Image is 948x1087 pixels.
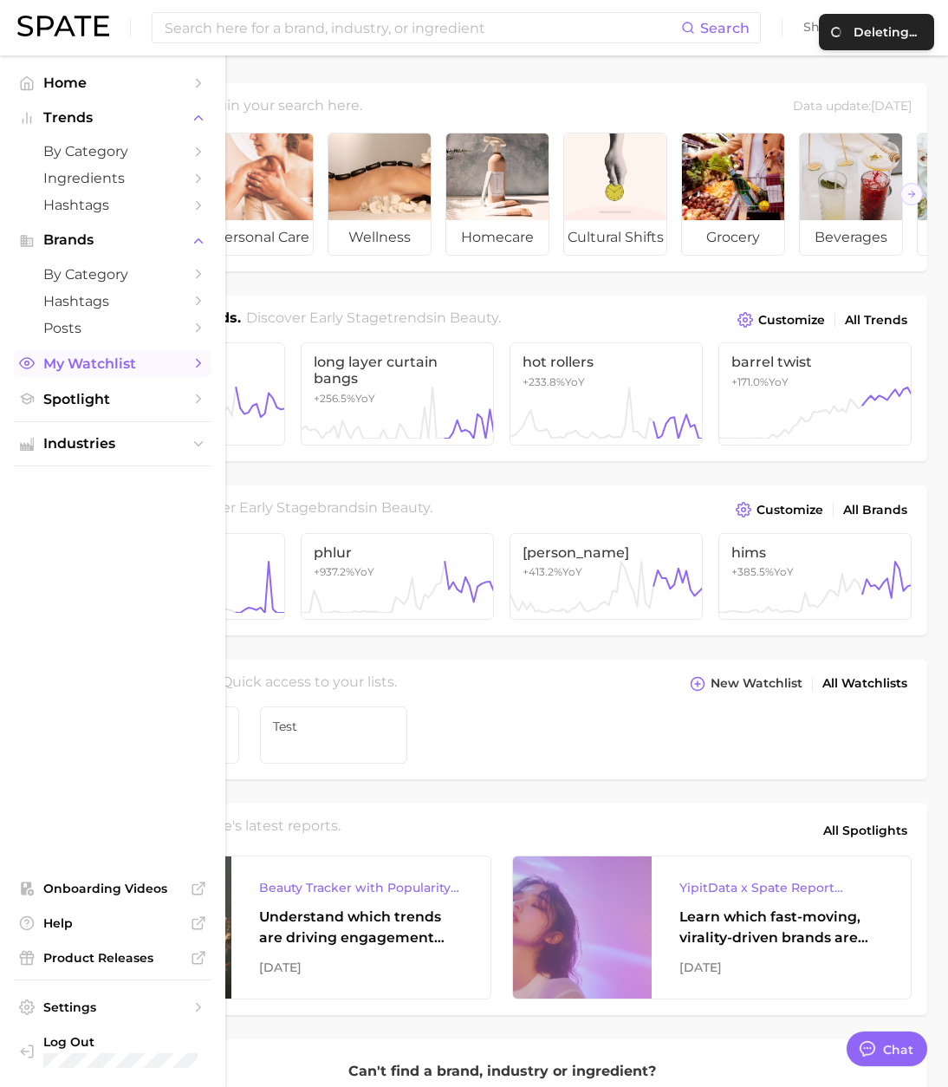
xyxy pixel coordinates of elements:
button: Customize [733,308,829,332]
span: phlur [314,544,481,561]
span: Industries [43,436,182,452]
span: Help [43,915,182,931]
span: Discover Early Stage brands in . [176,499,432,516]
div: Learn which fast-moving, virality-driven brands are leading the pack, the risks of viral growth, ... [679,907,883,948]
a: Ingredients [14,165,211,192]
div: [DATE] [679,957,883,978]
span: All Watchlists [822,676,907,691]
a: grocery [681,133,785,256]
span: Onboarding Videos [43,881,182,896]
span: +413.2% YoY [523,565,582,578]
div: Data update: [DATE] [793,95,912,119]
span: Show [803,23,841,32]
span: +937.2% YoY [314,565,374,578]
span: [PERSON_NAME] [523,544,690,561]
a: [PERSON_NAME]+413.2%YoY [510,533,703,620]
a: All Trends [841,309,912,332]
a: Home [14,69,211,96]
span: hims [731,544,899,561]
button: New Watchlist [685,672,807,696]
span: hot rollers [523,354,690,370]
span: Spotlight [43,391,182,407]
a: Onboarding Videos [14,875,211,901]
span: All Spotlights [823,820,907,841]
a: personal care [210,133,314,256]
span: Customize [756,503,823,517]
span: barrel twist [731,354,899,370]
span: Hashtags [43,293,182,309]
span: All Brands [843,503,907,517]
span: Search [700,20,750,36]
a: All Spotlights [819,816,912,845]
span: homecare [446,220,549,255]
span: Posts [43,320,182,336]
span: cultural shifts [564,220,666,255]
a: by Category [14,261,211,288]
img: SPATE [17,16,109,36]
span: Ingredients [43,170,182,186]
p: Can't find a brand, industry or ingredient? [302,1060,701,1083]
a: wellness [328,133,432,256]
a: hot rollers+233.8%YoY [510,342,703,446]
a: long layer curtain bangs+256.5%YoY [301,342,494,446]
span: beauty [381,499,430,516]
a: Test [260,706,407,764]
span: grocery [682,220,784,255]
a: hims+385.5%YoY [718,533,912,620]
span: Discover Early Stage trends in . [246,309,501,326]
span: Brands [43,232,182,248]
div: YipitData x Spate Report Virality-Driven Brands Are Taking a Slice of the Beauty Pie [679,877,883,898]
span: My Watchlist [43,355,182,372]
span: Product Releases [43,950,182,966]
div: Beauty Tracker with Popularity Index [259,877,463,898]
span: long layer curtain bangs [314,354,481,387]
span: beverages [800,220,902,255]
span: All Trends [845,313,907,328]
h2: Begin your search here. [198,95,362,119]
span: Trends [43,110,182,126]
span: +256.5% YoY [314,392,375,405]
a: Product Releases [14,945,211,971]
h2: Spate's latest reports. [192,816,341,845]
a: My Watchlist [14,350,211,377]
div: Understand which trends are driving engagement across platforms in the skin, hair, makeup, and fr... [259,907,463,948]
span: Test [273,719,394,733]
a: Help [14,910,211,936]
a: phlur+937.2%YoY [301,533,494,620]
a: Hashtags [14,288,211,315]
div: [DATE] [259,957,463,978]
button: Scroll Right [900,183,923,205]
span: Log Out [43,1034,198,1050]
a: All Brands [839,498,912,522]
a: cultural shifts [563,133,667,256]
span: +171.0% YoY [731,375,789,388]
a: barrel twist+171.0%YoY [718,342,912,446]
span: Customize [758,313,825,328]
a: Settings [14,994,211,1020]
span: by Category [43,266,182,283]
a: beverages [799,133,903,256]
button: Industries [14,431,211,457]
a: Log out. Currently logged in with e-mail yumi.toki@spate.nyc. [14,1029,211,1073]
a: Posts [14,315,211,342]
a: by Category [14,138,211,165]
span: Home [43,75,182,91]
span: by Category [43,143,182,159]
button: Customize [731,498,828,522]
span: +385.5% YoY [731,565,794,578]
button: Brands [14,227,211,253]
a: homecare [445,133,549,256]
a: Beauty Tracker with Popularity IndexUnderstand which trends are driving engagement across platfor... [92,856,491,999]
a: YipitData x Spate Report Virality-Driven Brands Are Taking a Slice of the Beauty PieLearn which f... [512,856,912,999]
span: wellness [328,220,431,255]
h2: Quick access to your lists. [221,672,397,696]
span: Hashtags [43,197,182,213]
button: ShowFR Market [799,16,935,39]
span: personal care [211,220,313,255]
span: Settings [43,999,182,1015]
span: +233.8% YoY [523,375,585,388]
span: beauty [450,309,498,326]
a: All Watchlists [818,672,912,695]
div: Deleting... [854,24,917,40]
span: New Watchlist [711,676,802,691]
